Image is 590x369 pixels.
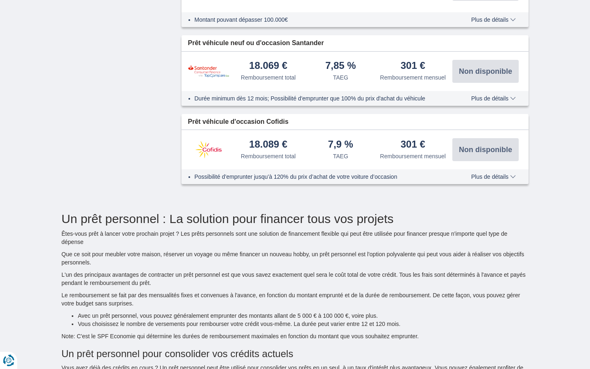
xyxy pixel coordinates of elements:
span: Non disponible [459,146,512,153]
li: Possibilité d’emprunter jusqu’à 120% du prix d’achat de votre voiture d’occasion [195,173,447,181]
button: Plus de détails [465,16,522,23]
p: Note: C'est le SPF Economie qui détermine les durées de remboursement maximales en fonction du mo... [61,332,529,340]
li: Avec un prêt personnel, vous pouvez généralement emprunter des montants allant de 5 000 € à 100 0... [78,312,529,320]
div: 301 € [401,61,425,72]
li: Vous choisissez le nombre de versements pour rembourser votre crédit vous-même. La durée peut var... [78,320,529,328]
img: pret personnel Santander [188,65,229,77]
h3: Un prêt personnel pour consolider vos crédits actuels [61,348,529,359]
div: TAEG [333,73,348,82]
button: Non disponible [452,138,519,161]
p: L'un des principaux avantages de contracter un prêt personnel est que vous savez exactement quel ... [61,271,529,287]
div: 7,85 % [325,61,356,72]
div: Remboursement total [241,73,296,82]
p: Que ce soit pour meubler votre maison, réserver un voyage ou même financer un nouveau hobby, un p... [61,250,529,266]
div: 7,9 % [328,139,353,150]
button: Plus de détails [465,95,522,102]
span: Plus de détails [471,96,516,101]
li: Durée minimum dès 12 mois; Possibilité d'emprunter que 100% du prix d'achat du véhicule [195,94,447,102]
span: Plus de détails [471,17,516,23]
h2: Un prêt personnel : La solution pour financer tous vos projets [61,212,529,225]
p: Le remboursement se fait par des mensualités fixes et convenues à l'avance, en fonction du montan... [61,291,529,307]
span: Plus de détails [471,174,516,180]
p: Êtes-vous prêt à lancer votre prochain projet ? Les prêts personnels sont une solution de finance... [61,230,529,246]
div: Remboursement mensuel [380,73,446,82]
li: Montant pouvant dépasser 100.000€ [195,16,447,24]
div: Remboursement mensuel [380,152,446,160]
span: Prêt véhicule neuf ou d'occasion Santander [188,39,324,48]
div: TAEG [333,152,348,160]
div: Remboursement total [241,152,296,160]
img: pret personnel Cofidis [188,139,229,160]
div: 18.089 € [249,139,287,150]
span: Non disponible [459,68,512,75]
span: Prêt véhicule d'occasion Cofidis [188,117,289,127]
div: 301 € [401,139,425,150]
button: Plus de détails [465,173,522,180]
div: 18.069 € [249,61,287,72]
button: Non disponible [452,60,519,83]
